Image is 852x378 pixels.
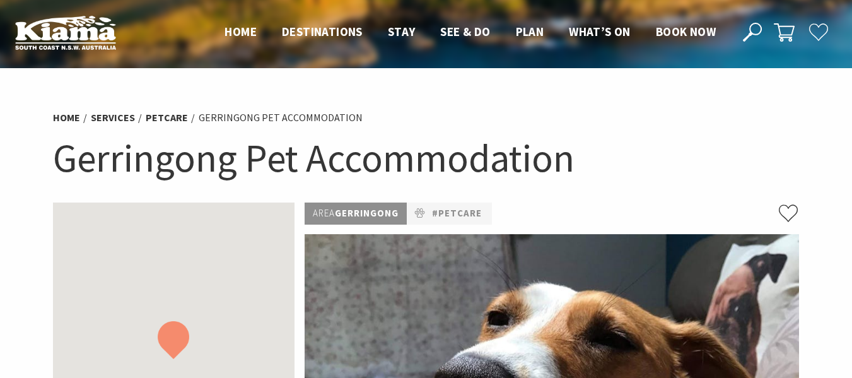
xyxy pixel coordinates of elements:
span: Plan [516,24,544,39]
a: #petcare [432,206,482,221]
span: See & Do [440,24,490,39]
h1: Gerringong Pet Accommodation [53,133,800,184]
a: Services [91,111,135,124]
span: Area [313,207,335,219]
span: Home [225,24,257,39]
p: Gerringong [305,203,407,225]
img: Kiama Logo [15,15,116,50]
span: Stay [388,24,416,39]
li: Gerringong Pet Accommodation [199,110,363,126]
span: Book now [656,24,716,39]
a: petcare [146,111,188,124]
nav: Main Menu [212,22,728,43]
span: Destinations [282,24,363,39]
a: Home [53,111,80,124]
span: What’s On [569,24,631,39]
